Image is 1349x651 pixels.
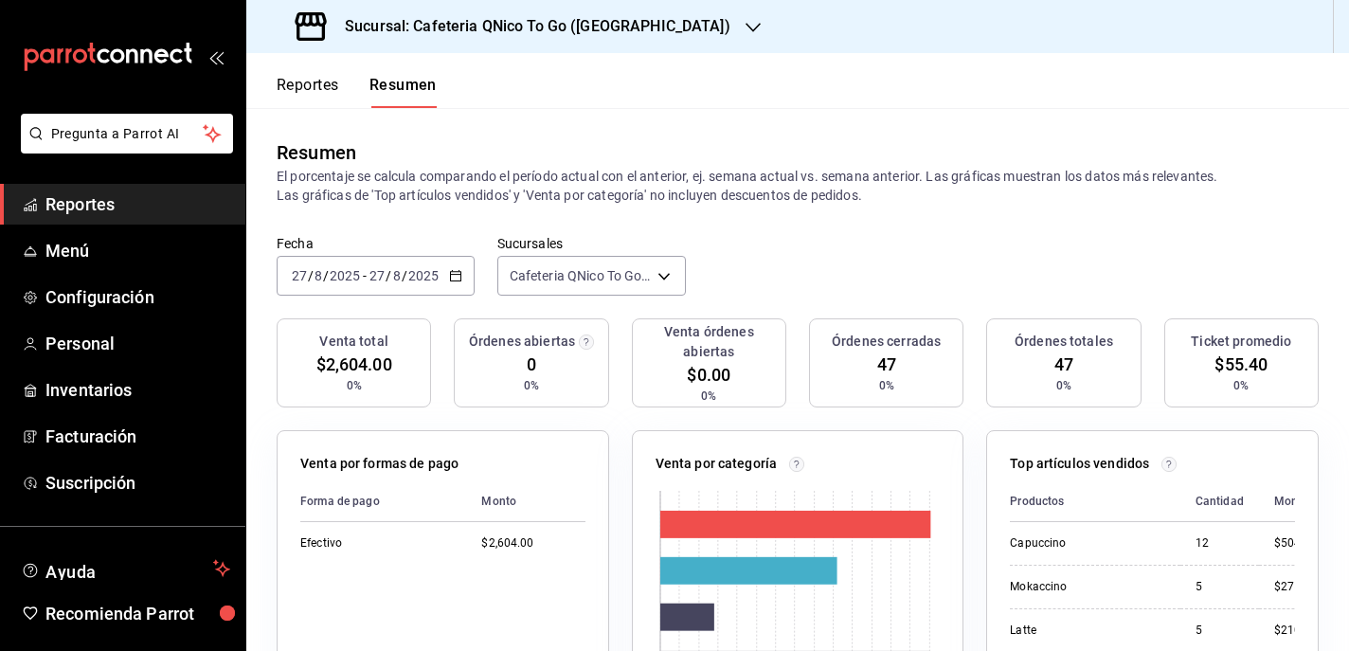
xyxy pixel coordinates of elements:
[208,49,224,64] button: open_drawer_menu
[1196,579,1244,595] div: 5
[277,76,437,108] div: navigation tabs
[1010,623,1164,639] div: Latte
[300,454,459,474] p: Venta por formas de pago
[45,557,206,580] span: Ayuda
[277,237,475,250] label: Fecha
[45,191,230,217] span: Reportes
[330,15,730,38] h3: Sucursal: Cafeteria QNico To Go ([GEOGRAPHIC_DATA])
[386,268,391,283] span: /
[832,332,941,352] h3: Órdenes cerradas
[369,268,386,283] input: --
[1274,623,1318,639] div: $210.00
[1056,377,1071,394] span: 0%
[45,331,230,356] span: Personal
[1214,352,1268,377] span: $55.40
[316,352,392,377] span: $2,604.00
[1010,535,1164,552] div: Capuccino
[13,137,233,157] a: Pregunta a Parrot AI
[701,388,716,405] span: 0%
[1233,377,1249,394] span: 0%
[510,266,651,285] span: Cafeteria QNico To Go ([GEOGRAPHIC_DATA])
[319,332,387,352] h3: Venta total
[1191,332,1291,352] h3: Ticket promedio
[497,237,686,250] label: Sucursales
[1010,454,1149,474] p: Top artículos vendidos
[277,167,1319,205] p: El porcentaje se calcula comparando el período actual con el anterior, ej. semana actual vs. sema...
[392,268,402,283] input: --
[51,124,204,144] span: Pregunta a Parrot AI
[656,454,778,474] p: Venta por categoría
[277,138,356,167] div: Resumen
[21,114,233,154] button: Pregunta a Parrot AI
[1180,481,1259,522] th: Cantidad
[363,268,367,283] span: -
[640,322,778,362] h3: Venta órdenes abiertas
[347,377,362,394] span: 0%
[300,481,466,522] th: Forma de pago
[45,284,230,310] span: Configuración
[291,268,308,283] input: --
[469,332,575,352] h3: Órdenes abiertas
[1196,535,1244,552] div: 12
[1010,481,1179,522] th: Productos
[1015,332,1113,352] h3: Órdenes totales
[877,352,896,377] span: 47
[300,535,451,552] div: Efectivo
[879,377,894,394] span: 0%
[1054,352,1073,377] span: 47
[329,268,361,283] input: ----
[45,377,230,403] span: Inventarios
[45,601,230,626] span: Recomienda Parrot
[527,352,536,377] span: 0
[369,76,437,108] button: Resumen
[402,268,407,283] span: /
[314,268,323,283] input: --
[308,268,314,283] span: /
[1274,535,1318,552] div: $504.00
[524,377,539,394] span: 0%
[1259,481,1318,522] th: Monto
[45,424,230,449] span: Facturación
[1196,623,1244,639] div: 5
[45,238,230,263] span: Menú
[277,76,339,108] button: Reportes
[466,481,585,522] th: Monto
[1274,579,1318,595] div: $275.00
[687,362,730,388] span: $0.00
[1010,579,1164,595] div: Mokaccino
[407,268,440,283] input: ----
[481,535,585,552] div: $2,604.00
[45,470,230,496] span: Suscripción
[323,268,329,283] span: /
